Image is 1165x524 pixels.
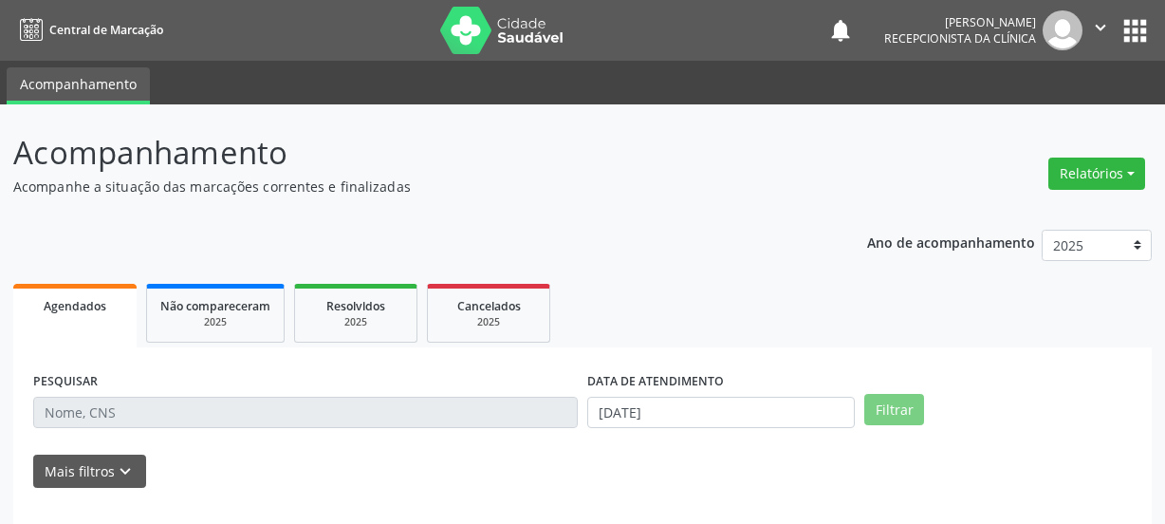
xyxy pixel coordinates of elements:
div: 2025 [308,315,403,329]
span: Agendados [44,298,106,314]
span: Cancelados [457,298,521,314]
input: Nome, CNS [33,397,578,429]
p: Acompanhe a situação das marcações correntes e finalizadas [13,177,810,196]
button: Filtrar [864,394,924,426]
span: Resolvidos [326,298,385,314]
label: DATA DE ATENDIMENTO [587,367,724,397]
span: Não compareceram [160,298,270,314]
button: Mais filtroskeyboard_arrow_down [33,455,146,488]
span: Recepcionista da clínica [884,30,1036,47]
div: 2025 [160,315,270,329]
button: apps [1119,14,1152,47]
img: img [1043,10,1082,50]
i:  [1090,17,1111,38]
div: [PERSON_NAME] [884,14,1036,30]
p: Acompanhamento [13,129,810,177]
button: Relatórios [1048,158,1145,190]
label: PESQUISAR [33,367,98,397]
input: Selecione um intervalo [587,397,855,429]
p: Ano de acompanhamento [867,230,1035,253]
a: Acompanhamento [7,67,150,104]
div: 2025 [441,315,536,329]
button: notifications [827,17,854,44]
i: keyboard_arrow_down [115,461,136,482]
span: Central de Marcação [49,22,163,38]
a: Central de Marcação [13,14,163,46]
button:  [1082,10,1119,50]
